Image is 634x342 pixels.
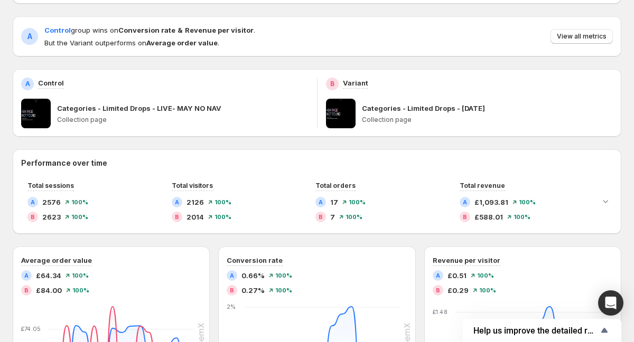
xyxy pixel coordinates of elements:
h2: A [25,80,30,88]
h2: B [436,287,440,293]
h2: B [24,287,29,293]
p: Variant [343,78,368,88]
span: £0.51 [447,270,467,281]
span: Help us improve the detailed report for A/B campaigns [473,326,598,336]
h2: A [27,31,32,42]
h2: A [436,272,440,279]
span: 100 % [346,214,362,220]
strong: Average order value [146,39,218,47]
h3: Revenue per visitor [433,255,500,265]
span: 100 % [275,272,292,279]
h3: Conversion rate [227,255,283,265]
h2: A [319,199,323,205]
text: £1.48 [433,308,447,316]
span: 0.27% [241,285,265,296]
p: Collection page [362,116,613,124]
span: 100 % [72,272,89,279]
span: 100 % [275,287,292,293]
strong: & [178,26,183,34]
span: 2014 [187,212,204,222]
span: Total orders [315,182,356,189]
p: Collection page [57,116,309,124]
h2: B [319,214,323,220]
span: Total revenue [460,182,505,189]
span: £588.01 [474,212,503,222]
span: £1,093.81 [474,197,508,207]
span: 2576 [42,197,61,207]
h2: Performance over time [21,158,613,168]
span: 100 % [349,199,366,205]
strong: Revenue per visitor [185,26,254,34]
span: View all metrics [557,32,607,41]
span: 100 % [215,214,231,220]
span: 7 [330,212,335,222]
button: Show survey - Help us improve the detailed report for A/B campaigns [473,324,611,337]
h2: A [230,272,234,279]
h2: A [463,199,467,205]
span: 100 % [71,199,88,205]
span: 100 % [514,214,530,220]
span: Control [44,26,71,34]
span: Total visitors [172,182,213,189]
span: £0.29 [447,285,469,296]
h2: A [175,199,179,205]
h2: B [31,214,35,220]
span: 100 % [479,287,496,293]
span: 0.66% [241,270,265,281]
div: Open Intercom Messenger [598,290,623,316]
span: 2623 [42,212,61,222]
text: 2% [227,303,236,310]
h2: A [24,272,29,279]
h2: B [330,80,334,88]
span: group wins on . [44,26,255,34]
button: View all metrics [551,29,613,44]
p: Categories - Limited Drops - [DATE] [362,103,485,113]
span: 17 [330,197,338,207]
span: 100 % [519,199,536,205]
h3: Average order value [21,255,92,265]
span: 100 % [215,199,231,205]
text: £74.05 [21,325,41,332]
span: 2126 [187,197,204,207]
span: £84.00 [36,285,62,296]
span: Total sessions [27,182,74,189]
h2: A [31,199,35,205]
span: £64.34 [36,270,61,281]
p: Categories - Limited Drops - LIVE- MAY NO NAV [57,103,221,113]
h2: B [463,214,467,220]
img: Categories - Limited Drops - 11JUL25 [326,99,356,128]
span: 100 % [477,272,494,279]
strong: Conversion rate [118,26,175,34]
p: Control [38,78,64,88]
span: 100 % [71,214,88,220]
img: Categories - Limited Drops - LIVE- MAY NO NAV [21,99,51,128]
h2: B [230,287,234,293]
span: But the Variant outperforms on . [44,37,255,48]
button: Expand chart [598,194,613,208]
h2: B [175,214,179,220]
span: 100 % [72,287,89,293]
